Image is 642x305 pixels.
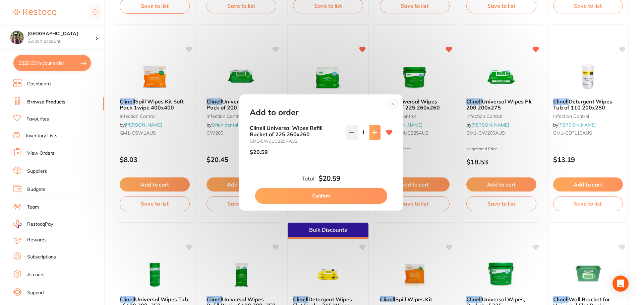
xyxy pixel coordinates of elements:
p: $20.59 [250,149,268,155]
b: $20.59 [318,174,340,182]
div: Open Intercom Messenger [612,276,629,292]
b: Clinell Universal Wipes Refill Bucket of 225 260x260 [250,125,341,137]
small: GM1-CWBUC225RAUS [250,139,341,144]
h2: Add to order [250,108,298,117]
button: Confirm [255,188,387,204]
label: Total: [302,175,316,181]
